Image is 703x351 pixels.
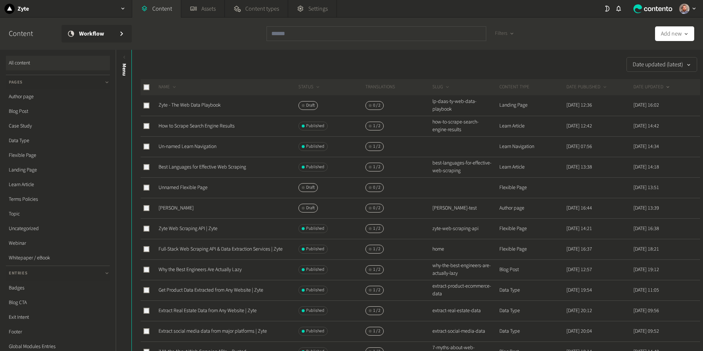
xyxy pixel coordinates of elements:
[18,4,29,13] h2: Zyte
[432,321,499,341] td: extract-social-media-data
[298,84,321,91] button: STATUS
[432,218,499,239] td: zyte-web-scraping-api
[6,177,110,192] a: Learn Article
[499,79,566,95] th: CONTENT TYPE
[159,287,263,294] a: Get Product Data Extracted from Any Website | Zyte
[6,192,110,207] a: Terms Policies
[626,57,697,72] button: Date updated (latest)
[6,89,110,104] a: Author page
[306,184,315,191] span: Draft
[373,307,380,314] span: 1 / 2
[306,266,324,273] span: Published
[432,95,499,116] td: lp-daas-ty-web-data-playbook
[566,143,592,150] time: [DATE] 07:56
[432,84,450,91] button: SLUG
[306,307,324,314] span: Published
[306,287,324,293] span: Published
[499,239,566,259] td: Flexible Page
[499,157,566,177] td: Learn Article
[308,4,328,13] span: Settings
[566,287,592,294] time: [DATE] 19:54
[306,102,315,109] span: Draft
[633,143,659,150] time: [DATE] 14:34
[159,225,217,232] a: Zyte Web Scraping API | Zyte
[159,122,235,130] a: How to Scrape Search Engine Results
[306,123,324,129] span: Published
[120,63,128,76] span: Menu
[6,133,110,148] a: Data Type
[655,26,694,41] button: Add new
[306,328,324,335] span: Published
[432,239,499,259] td: home
[6,119,110,133] a: Case Study
[499,198,566,218] td: Author page
[159,163,246,171] a: Best Languages for Effective Web Scraping
[432,280,499,300] td: extract-product-ecommerce-data
[373,266,380,273] span: 1 / 2
[6,251,110,265] a: Whitepaper / eBook
[159,328,267,335] a: Extract social media data from major platforms | Zyte
[159,184,208,191] a: Unnamed Flexible Page
[373,205,380,211] span: 0 / 2
[432,259,499,280] td: why-the-best-engineers-are-actually-lazy
[306,205,315,211] span: Draft
[245,4,279,13] span: Content types
[633,163,659,171] time: [DATE] 14:18
[6,104,110,119] a: Blog Post
[373,184,380,191] span: 0 / 2
[633,287,659,294] time: [DATE] 11:05
[499,116,566,136] td: Learn Article
[306,246,324,252] span: Published
[679,4,689,14] img: Erik Galiana Farell
[499,280,566,300] td: Data Type
[633,266,659,273] time: [DATE] 19:12
[566,307,592,314] time: [DATE] 20:12
[489,26,520,41] button: Filters
[499,300,566,321] td: Data Type
[306,225,324,232] span: Published
[6,236,110,251] a: Webinar
[159,245,283,253] a: Full-Stack Web Scraping API & Data Extraction Services | Zyte
[62,25,132,43] a: Workflow
[6,310,110,325] a: Exit Intent
[159,204,194,212] a: [PERSON_NAME]
[566,328,592,335] time: [DATE] 20:04
[633,245,659,253] time: [DATE] 18:21
[566,266,592,273] time: [DATE] 12:57
[432,157,499,177] td: best-languages-for-effective-web-scraping
[633,204,659,212] time: [DATE] 13:39
[633,328,659,335] time: [DATE] 09:52
[633,225,659,232] time: [DATE] 16:38
[306,143,324,150] span: Published
[365,79,432,95] th: Translations
[9,270,27,277] span: Entries
[499,95,566,116] td: Landing Page
[566,84,608,91] button: DATE PUBLISHED
[499,218,566,239] td: Flexible Page
[306,164,324,170] span: Published
[9,28,50,39] h2: Content
[495,30,507,37] span: Filters
[373,328,380,335] span: 1 / 2
[79,29,113,38] span: Workflow
[159,143,216,150] a: Un-named Learn Navigation
[432,198,499,218] td: [PERSON_NAME]-test
[6,56,110,70] a: All content
[432,300,499,321] td: extract-real-estate-data
[6,281,110,295] a: Badges
[159,84,177,91] button: NAME
[6,221,110,236] a: Uncategorized
[566,163,592,171] time: [DATE] 13:38
[373,225,380,232] span: 1 / 2
[566,245,592,253] time: [DATE] 16:37
[9,79,23,86] span: Pages
[633,101,659,109] time: [DATE] 16:02
[6,207,110,221] a: Topic
[633,184,659,191] time: [DATE] 13:51
[6,325,110,339] a: Footer
[373,164,380,170] span: 1 / 2
[6,163,110,177] a: Landing Page
[499,321,566,341] td: Data Type
[4,4,15,14] img: Zyte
